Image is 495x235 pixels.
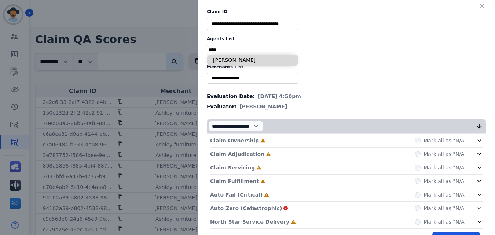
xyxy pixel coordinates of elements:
[210,205,282,212] p: Auto Zero (Catastrophic)
[209,74,297,82] ul: selected options
[210,150,264,158] p: Claim Adjudication
[239,103,287,110] span: [PERSON_NAME]
[210,218,289,225] p: North Star Service Delivery
[423,178,467,185] label: Mark all as "N/A"
[207,103,486,110] div: Evaluator:
[258,93,301,100] span: [DATE] 4:50pm
[207,36,486,42] label: Agents List
[207,64,486,70] label: Merchants List
[210,178,259,185] p: Claim Fulfillment
[207,55,298,66] li: [PERSON_NAME]
[209,46,297,54] ul: selected options
[423,218,467,225] label: Mark all as "N/A"
[423,205,467,212] label: Mark all as "N/A"
[423,164,467,171] label: Mark all as "N/A"
[210,191,263,198] p: Auto Fail (Critical)
[423,137,467,144] label: Mark all as "N/A"
[207,9,486,15] label: Claim ID
[210,164,255,171] p: Claim Servicing
[423,150,467,158] label: Mark all as "N/A"
[210,137,259,144] p: Claim Ownership
[207,93,486,100] div: Evaluation Date:
[423,191,467,198] label: Mark all as "N/A"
